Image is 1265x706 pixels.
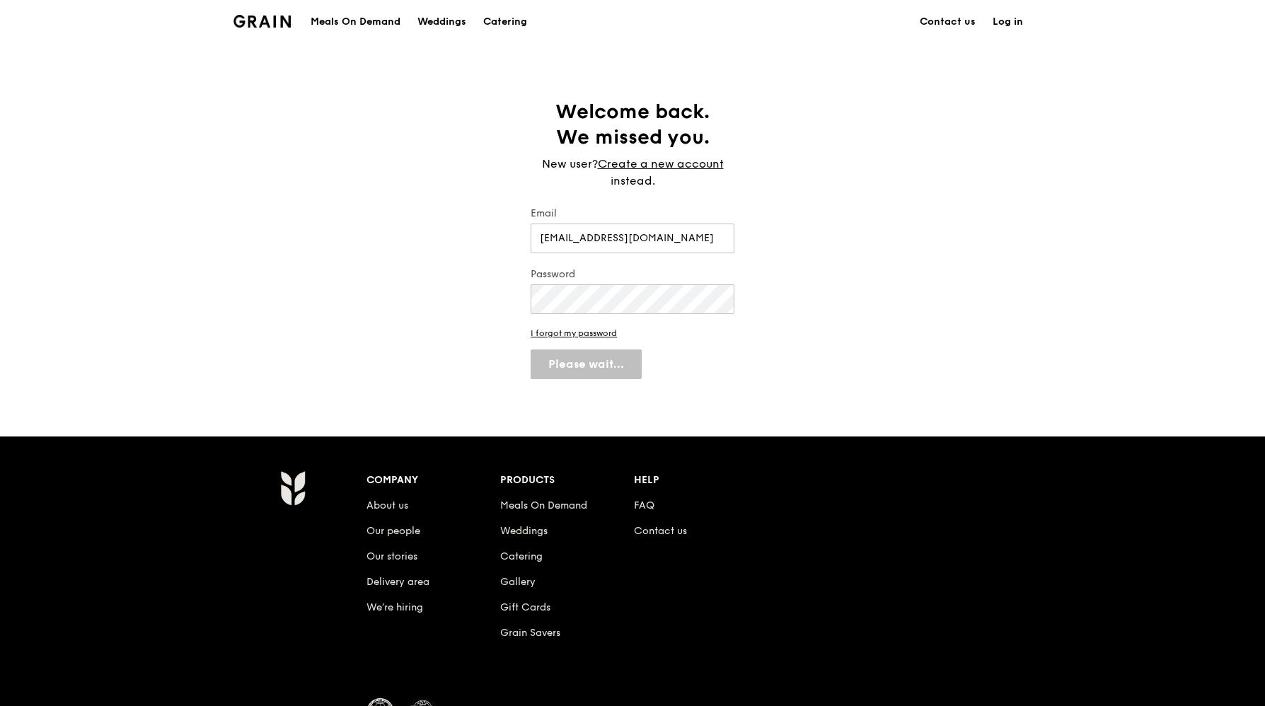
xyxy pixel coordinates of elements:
[542,157,598,170] span: New user?
[366,525,420,537] a: Our people
[409,1,475,43] a: Weddings
[500,601,550,613] a: Gift Cards
[417,1,466,43] div: Weddings
[911,1,984,43] a: Contact us
[531,328,734,338] a: I forgot my password
[531,267,734,282] label: Password
[611,174,655,187] span: instead.
[500,525,548,537] a: Weddings
[531,349,642,379] button: Please wait...
[233,15,291,28] img: Grain
[500,499,587,511] a: Meals On Demand
[984,1,1032,43] a: Log in
[366,576,429,588] a: Delivery area
[500,576,536,588] a: Gallery
[366,550,417,562] a: Our stories
[598,156,724,173] a: Create a new account
[500,470,634,490] div: Products
[634,525,687,537] a: Contact us
[366,470,500,490] div: Company
[366,499,408,511] a: About us
[311,1,400,43] div: Meals On Demand
[366,601,423,613] a: We’re hiring
[634,499,654,511] a: FAQ
[634,470,768,490] div: Help
[483,1,527,43] div: Catering
[500,627,560,639] a: Grain Savers
[500,550,543,562] a: Catering
[280,470,305,506] img: Grain
[531,207,734,221] label: Email
[475,1,536,43] a: Catering
[531,99,734,150] h1: Welcome back. We missed you.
